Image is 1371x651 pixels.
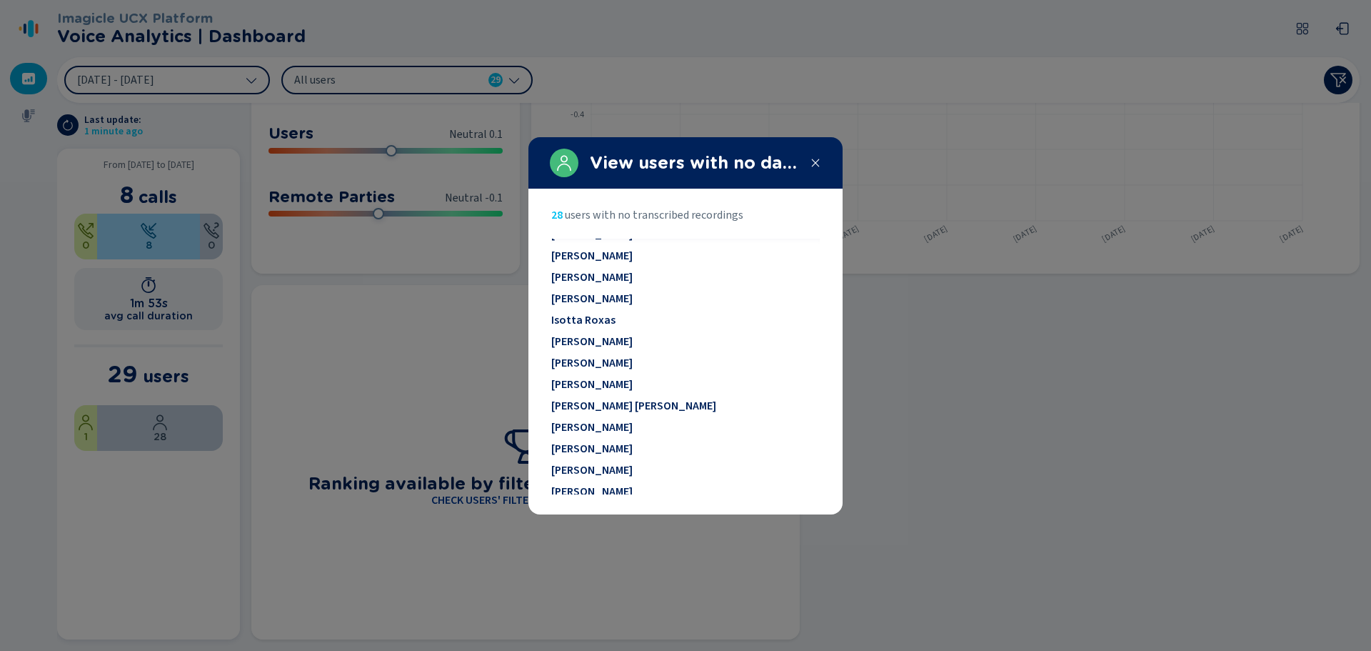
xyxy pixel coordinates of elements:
span: [PERSON_NAME] [551,335,633,348]
span: [PERSON_NAME] [551,357,633,369]
span: [PERSON_NAME] [551,378,633,391]
span: Isotta Roxas [551,314,616,327]
span: [PERSON_NAME] [PERSON_NAME] [551,399,716,412]
span: [PERSON_NAME] [551,249,633,262]
span: [PERSON_NAME] [551,271,633,284]
span: [PERSON_NAME] [551,464,633,477]
span: [PERSON_NAME] [551,292,633,305]
span: 28 [551,209,563,222]
span: [PERSON_NAME] [551,485,633,498]
span: [PERSON_NAME] [551,421,633,434]
svg: close [810,157,821,169]
span: users with no transcribed recordings [565,209,743,222]
h2: View users with no data [590,153,798,173]
span: [PERSON_NAME] [551,442,633,455]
